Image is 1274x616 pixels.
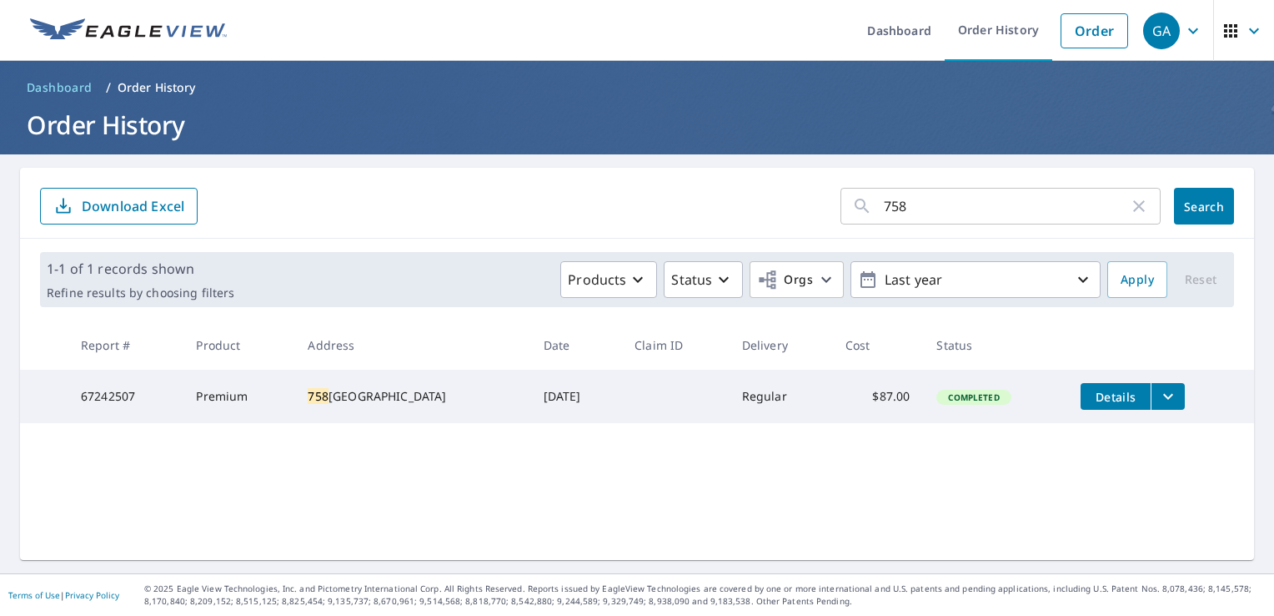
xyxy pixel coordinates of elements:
button: Products [560,261,657,298]
div: [GEOGRAPHIC_DATA] [308,388,516,405]
th: Address [294,321,529,370]
th: Delivery [729,321,832,370]
nav: breadcrumb [20,74,1254,101]
th: Status [923,321,1067,370]
div: GA [1143,13,1180,49]
p: Products [568,270,626,290]
button: Status [664,261,743,298]
button: Orgs [750,261,844,298]
mark: 758 [308,388,328,404]
button: Last year [850,261,1101,298]
span: Search [1187,199,1221,215]
h1: Order History [20,108,1254,142]
a: Privacy Policy [65,589,119,601]
p: Status [671,270,712,290]
img: EV Logo [30,18,227,43]
li: / [106,78,111,98]
p: Last year [878,265,1073,295]
p: 1-1 of 1 records shown [47,259,234,279]
p: Download Excel [82,197,184,215]
p: Order History [118,79,196,96]
span: Apply [1121,270,1154,290]
th: Report # [68,321,183,370]
a: Terms of Use [8,589,60,601]
p: © 2025 Eagle View Technologies, Inc. and Pictometry International Corp. All Rights Reserved. Repo... [144,583,1266,608]
th: Product [183,321,294,370]
span: Details [1091,389,1141,405]
a: Dashboard [20,74,99,101]
p: Refine results by choosing filters [47,285,234,300]
button: Search [1174,188,1234,225]
button: Apply [1107,261,1167,298]
button: filesDropdownBtn-67242507 [1151,383,1185,410]
td: Regular [729,370,832,423]
td: 67242507 [68,370,183,423]
span: Orgs [757,270,813,290]
th: Date [530,321,622,370]
button: Download Excel [40,188,198,225]
td: [DATE] [530,370,622,423]
button: detailsBtn-67242507 [1081,383,1151,410]
a: Order [1061,13,1128,48]
input: Address, Report #, Claim ID, etc. [884,183,1129,230]
span: Completed [938,391,1009,403]
p: | [8,590,119,600]
th: Cost [832,321,924,370]
th: Claim ID [621,321,729,370]
td: Premium [183,370,294,423]
td: $87.00 [832,370,924,423]
span: Dashboard [27,79,93,96]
